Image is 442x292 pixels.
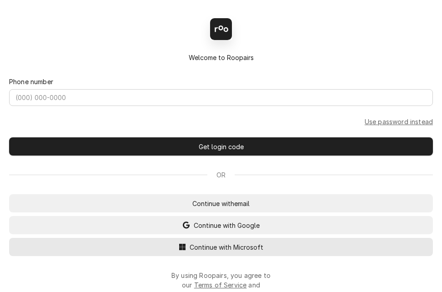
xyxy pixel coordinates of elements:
[9,77,53,86] label: Phone number
[191,199,251,208] span: Continue with email
[192,221,261,230] span: Continue with Google
[9,238,433,256] button: Continue with Microsoft
[9,137,433,156] button: Get login code
[9,89,433,106] input: (000) 000-0000
[9,53,433,62] div: Welcome to Roopairs
[188,242,265,252] span: Continue with Microsoft
[365,117,433,126] a: Go to Phone and password form
[197,142,246,151] span: Get login code
[9,216,433,234] button: Continue with Google
[9,194,433,212] button: Continue withemail
[9,170,433,180] div: Or
[194,281,247,289] a: Terms of Service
